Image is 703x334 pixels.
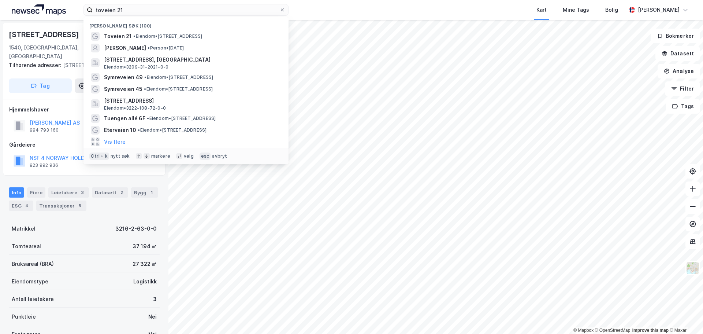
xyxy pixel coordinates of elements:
[131,187,158,198] div: Bygg
[133,260,157,268] div: 27 322 ㎡
[536,5,547,14] div: Kart
[104,114,145,123] span: Tuengen allé 6F
[12,312,36,321] div: Punktleie
[200,153,211,160] div: esc
[36,201,86,211] div: Transaksjoner
[144,86,146,92] span: •
[133,277,157,286] div: Logistikk
[686,261,700,275] img: Z
[655,46,700,61] button: Datasett
[79,189,86,196] div: 3
[12,277,48,286] div: Eiendomstype
[27,187,45,198] div: Eiere
[658,64,700,78] button: Analyse
[30,127,59,133] div: 994 793 160
[144,74,146,80] span: •
[9,29,81,40] div: [STREET_ADDRESS]
[12,242,41,251] div: Tomteareal
[93,4,279,15] input: Søk på adresse, matrikkel, gårdeiere, leietakere eller personer
[104,137,126,146] button: Vis flere
[104,32,132,41] span: Toveien 21
[9,140,159,149] div: Gårdeiere
[92,187,128,198] div: Datasett
[104,55,280,64] span: [STREET_ADDRESS], [GEOGRAPHIC_DATA]
[9,201,33,211] div: ESG
[151,153,170,159] div: markere
[133,242,157,251] div: 37 194 ㎡
[147,115,216,121] span: Eiendom • [STREET_ADDRESS]
[651,29,700,43] button: Bokmerker
[563,5,589,14] div: Mine Tags
[30,162,58,168] div: 923 992 936
[9,105,159,114] div: Hjemmelshaver
[9,78,72,93] button: Tag
[104,96,280,105] span: [STREET_ADDRESS]
[104,44,146,52] span: [PERSON_NAME]
[133,33,202,39] span: Eiendom • [STREET_ADDRESS]
[76,202,83,209] div: 5
[12,4,66,15] img: logo.a4113a55bc3d86da70a041830d287a7e.svg
[83,17,289,30] div: [PERSON_NAME] søk (100)
[133,33,135,39] span: •
[12,224,36,233] div: Matrikkel
[665,81,700,96] button: Filter
[153,295,157,304] div: 3
[638,5,680,14] div: [PERSON_NAME]
[148,45,184,51] span: Person • [DATE]
[138,127,207,133] span: Eiendom • [STREET_ADDRESS]
[48,187,89,198] div: Leietakere
[212,153,227,159] div: avbryt
[104,105,166,111] span: Eiendom • 3222-108-72-0-0
[573,328,594,333] a: Mapbox
[9,43,128,61] div: 1540, [GEOGRAPHIC_DATA], [GEOGRAPHIC_DATA]
[12,295,54,304] div: Antall leietakere
[104,73,143,82] span: Symreveien 49
[595,328,631,333] a: OpenStreetMap
[104,64,168,70] span: Eiendom • 3209-31-2021-0-0
[144,86,213,92] span: Eiendom • [STREET_ADDRESS]
[184,153,194,159] div: velg
[23,202,30,209] div: 4
[148,189,155,196] div: 1
[12,260,54,268] div: Bruksareal (BRA)
[9,61,154,70] div: [STREET_ADDRESS]
[148,45,150,51] span: •
[666,299,703,334] iframe: Chat Widget
[148,312,157,321] div: Nei
[115,224,157,233] div: 3216-2-63-0-0
[147,115,149,121] span: •
[605,5,618,14] div: Bolig
[118,189,125,196] div: 2
[9,62,63,68] span: Tilhørende adresser:
[632,328,669,333] a: Improve this map
[9,187,24,198] div: Info
[104,126,136,135] span: Eterveien 10
[144,74,213,80] span: Eiendom • [STREET_ADDRESS]
[104,85,142,93] span: Symreveien 45
[138,127,140,133] span: •
[89,153,109,160] div: Ctrl + k
[666,99,700,114] button: Tags
[111,153,130,159] div: nytt søk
